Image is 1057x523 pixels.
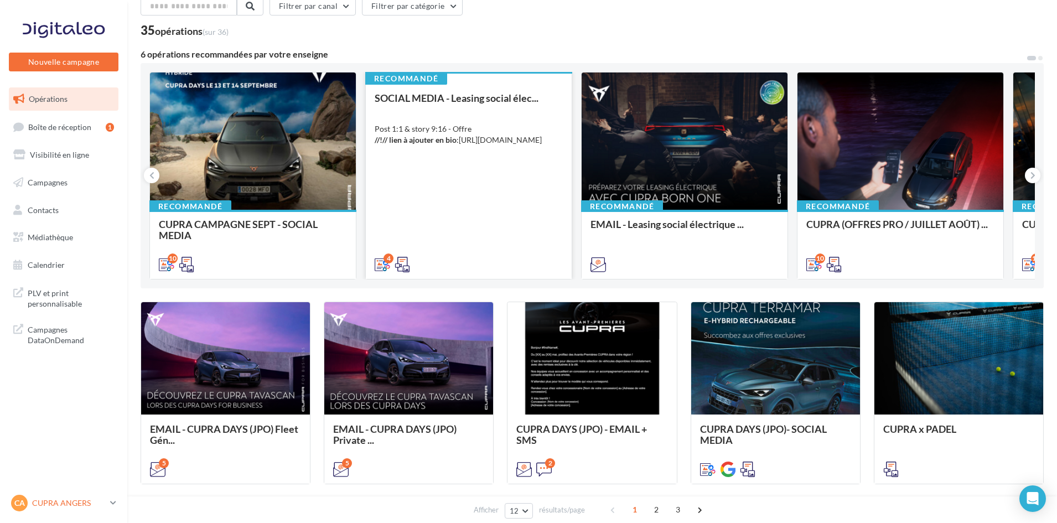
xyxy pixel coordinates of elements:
span: PLV et print personnalisable [28,286,114,309]
a: [URL][DOMAIN_NAME] [459,135,542,144]
div: 4 [384,253,393,263]
a: PLV et print personnalisable [7,281,121,314]
div: Recommandé [581,200,663,213]
div: 6 opérations recommandées par votre enseigne [141,50,1026,59]
span: Contacts [28,205,59,214]
span: (sur 36) [203,27,229,37]
div: Open Intercom Messenger [1019,485,1046,512]
a: Visibilité en ligne [7,143,121,167]
span: CUPRA (OFFRES PRO / JUILLET AOÛT) ... [806,218,988,230]
div: 10 [815,253,825,263]
span: 2 [647,501,665,519]
span: SOCIAL MEDIA - Leasing social élec... [375,92,538,104]
span: Opérations [29,94,68,103]
div: 5 [342,458,352,468]
div: Recommandé [797,200,879,213]
a: Calendrier [7,253,121,277]
div: opérations [155,26,229,36]
span: Campagnes DataOnDemand [28,322,114,346]
span: 12 [510,506,519,515]
span: Campagnes [28,178,68,187]
div: Recommandé [365,73,447,85]
div: Post 1:1 & story 9:16 - Offre : [375,123,563,146]
span: Afficher [474,505,499,515]
span: Visibilité en ligne [30,150,89,159]
span: résultats/page [539,505,585,515]
span: EMAIL - CUPRA DAYS (JPO) Fleet Gén... [150,423,298,446]
span: Calendrier [28,260,65,270]
span: 1 [626,501,644,519]
strong: //!// lien à ajouter en bio [375,135,457,144]
a: Campagnes [7,171,121,194]
button: 12 [505,503,533,519]
span: EMAIL - Leasing social électrique ... [590,218,744,230]
a: Boîte de réception1 [7,115,121,139]
span: 3 [669,501,687,519]
span: EMAIL - CUPRA DAYS (JPO) Private ... [333,423,457,446]
div: 35 [141,24,229,37]
a: Campagnes DataOnDemand [7,318,121,350]
span: CUPRA DAYS (JPO)- SOCIAL MEDIA [700,423,827,446]
span: CUPRA DAYS (JPO) - EMAIL + SMS [516,423,647,446]
div: 5 [159,458,169,468]
div: 2 [545,458,555,468]
div: Recommandé [149,200,231,213]
div: 1 [106,123,114,132]
div: 11 [1031,253,1041,263]
span: Boîte de réception [28,122,91,131]
span: Médiathèque [28,232,73,242]
a: CA CUPRA ANGERS [9,493,118,514]
a: Contacts [7,199,121,222]
span: CUPRA x PADEL [883,423,956,435]
a: Opérations [7,87,121,111]
span: CA [14,498,25,509]
p: CUPRA ANGERS [32,498,106,509]
a: Médiathèque [7,226,121,249]
span: CUPRA CAMPAGNE SEPT - SOCIAL MEDIA [159,218,318,241]
button: Nouvelle campagne [9,53,118,71]
div: 10 [168,253,178,263]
